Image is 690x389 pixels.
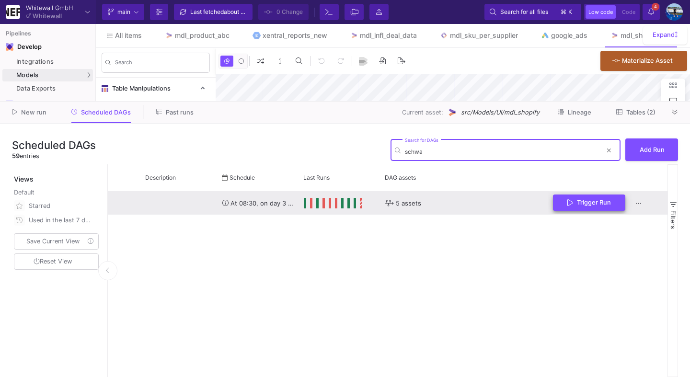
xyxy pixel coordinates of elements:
[405,148,602,155] input: Search...
[6,101,13,108] img: Navigation icon
[12,152,20,160] span: 59
[16,58,91,66] div: Integrations
[600,51,687,71] button: Materialize Asset
[17,43,32,51] div: Develop
[561,6,566,18] span: ⌘
[2,82,93,95] a: Data Exports
[551,32,587,39] div: google_ads
[60,105,143,120] button: Scheduled DAGs
[450,32,518,39] div: mdl_sku_per_supplier
[12,213,101,228] button: Used in the last 7 days
[447,107,457,117] img: UI Model
[21,109,46,116] span: New run
[2,39,93,55] mat-expansion-panel-header: Navigation iconDevelop
[253,32,261,40] img: Tab icon
[12,151,96,160] div: entries
[666,3,683,21] img: AEdFTp4_RXFoBzJxSaYPMZp7Iyigz82078j9C0hFtL5t=s96-c
[222,192,293,215] div: At 08:30, on day 3 of the month
[500,5,548,19] span: Search for all files
[2,56,93,68] a: Integrations
[12,199,101,213] button: Starred
[263,32,327,39] div: xentral_reports_new
[402,108,443,117] span: Current asset:
[396,192,421,215] span: 5 assets
[117,5,130,19] span: main
[553,194,625,211] button: Trigger Run
[605,105,667,120] button: Tables (2)
[33,13,62,19] div: Whitewall
[16,71,39,79] span: Models
[190,5,248,19] div: Last fetched
[588,9,613,15] span: Low code
[14,233,99,250] button: Save Current View
[29,199,93,213] div: Starred
[577,199,611,206] span: Trigger Run
[224,8,275,15] span: about 22 hours ago
[96,99,216,255] div: Table Manipulations
[669,210,677,229] span: Filters
[568,6,572,18] span: k
[626,109,655,116] span: Tables (2)
[541,32,549,40] img: Tab icon
[610,32,619,40] img: Tab icon
[144,105,205,120] button: Past runs
[640,146,665,153] span: Add Run
[81,109,131,116] span: Scheduled DAGs
[350,32,358,40] img: Tab icon
[652,3,659,11] span: 4
[440,32,448,40] img: Tab icon
[14,188,101,199] div: Default
[484,4,581,20] button: Search for all files⌘k
[619,5,638,19] button: Code
[558,6,576,18] button: ⌘k
[2,97,93,112] a: Navigation iconLineage
[174,4,253,20] button: Last fetchedabout 22 hours ago
[643,4,660,20] button: 4
[145,174,176,181] span: Description
[1,105,58,120] button: New run
[622,57,673,64] span: Materialize Asset
[175,32,230,39] div: mdl_product_abc
[166,109,194,116] span: Past runs
[115,61,206,68] input: Search
[17,101,80,108] div: Lineage
[26,238,80,245] span: Save Current View
[230,174,255,181] span: Schedule
[303,174,330,181] span: Last Runs
[96,78,216,99] mat-expansion-panel-header: Table Manipulations
[12,164,103,184] div: Views
[12,139,96,151] h3: Scheduled DAGs
[102,4,144,20] button: main
[385,174,416,181] span: DAG assets
[108,85,171,92] span: Table Manipulations
[165,32,173,40] img: Tab icon
[621,32,658,39] div: mdl_shopify
[6,43,13,51] img: Navigation icon
[115,32,142,39] span: All items
[34,258,72,265] span: Reset View
[625,138,678,161] button: Add Run
[26,5,73,11] div: Whitewall GmbH
[16,85,91,92] div: Data Exports
[586,5,616,19] button: Low code
[568,109,591,116] span: Lineage
[6,5,20,19] img: YZ4Yr8zUCx6JYM5gIgaTIQYeTXdcwQjnYC8iZtTV.png
[29,213,93,228] div: Used in the last 7 days
[14,253,99,270] button: Reset View
[360,32,417,39] div: mdl_infl_deal_data
[546,105,603,120] button: Lineage
[461,108,540,117] span: src/Models/UI/mdl_shopify
[622,9,635,15] span: Code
